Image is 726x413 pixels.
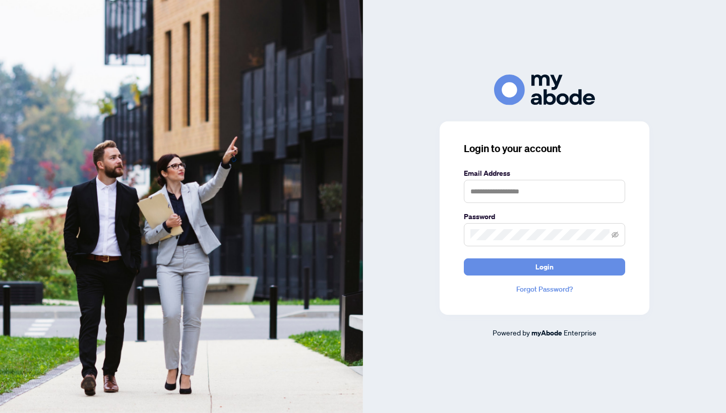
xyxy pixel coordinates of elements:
a: Forgot Password? [464,284,625,295]
img: ma-logo [494,75,595,105]
label: Password [464,211,625,222]
label: Email Address [464,168,625,179]
span: Login [535,259,554,275]
span: Powered by [493,328,530,337]
h3: Login to your account [464,142,625,156]
span: eye-invisible [612,231,619,238]
a: myAbode [531,327,562,338]
span: Enterprise [564,328,596,337]
button: Login [464,258,625,276]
